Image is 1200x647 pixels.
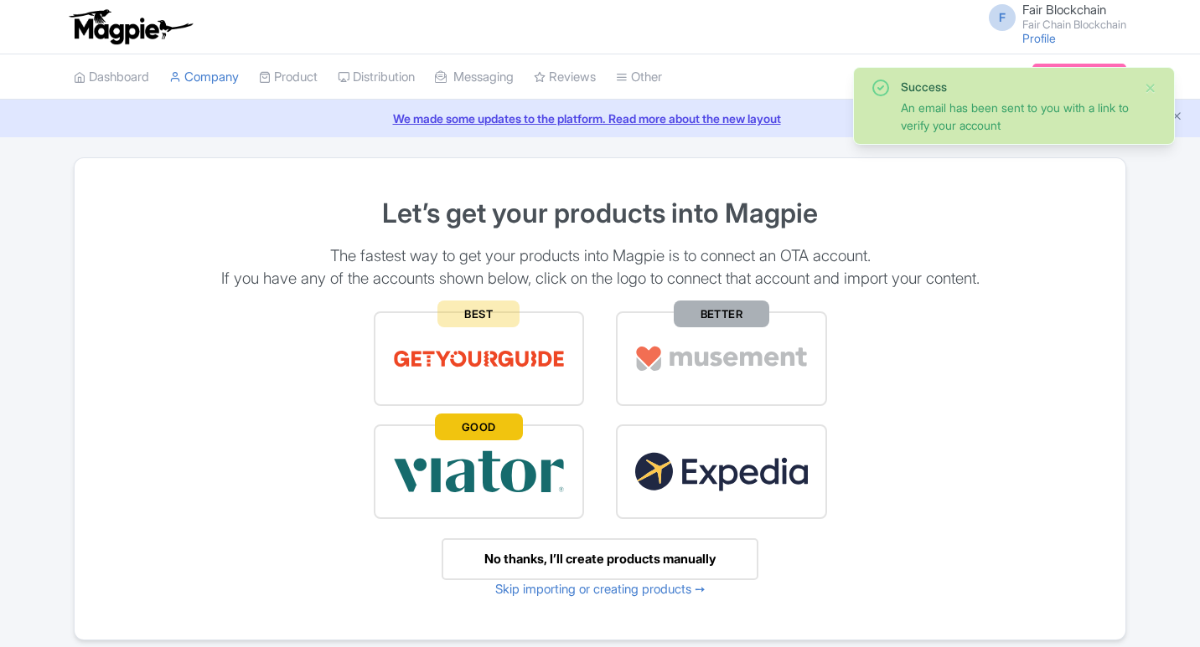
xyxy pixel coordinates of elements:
a: Dashboard [74,54,149,100]
a: Other [616,54,662,100]
a: Skip importing or creating products ➙ [495,581,706,597]
small: Fair Chain Blockchain [1022,19,1126,30]
a: Company [169,54,239,100]
span: GOOD [435,413,523,440]
div: An email has been sent to you with a link to verify your account [901,99,1130,134]
p: The fastest way to get your products into Magpie is to connect an OTA account. [95,245,1105,267]
span: BETTER [674,300,769,327]
a: BETTER [600,306,843,412]
img: expedia22-01-93867e2ff94c7cd37d965f09d456db68.svg [634,443,809,501]
a: Profile [1022,31,1056,45]
a: F Fair Blockchain Fair Chain Blockchain [979,3,1126,30]
a: GOOD [358,418,601,525]
img: logo-ab69f6fb50320c5b225c76a69d11143b.png [65,8,195,45]
p: If you have any of the accounts shown below, click on the logo to connect that account and import... [95,268,1105,290]
a: Messaging [435,54,514,100]
a: We made some updates to the platform. Read more about the new layout [10,110,1190,127]
h1: Let’s get your products into Magpie [95,198,1105,228]
img: musement-dad6797fd076d4ac540800b229e01643.svg [634,330,809,388]
span: F [989,4,1016,31]
a: Subscription [1032,64,1126,89]
button: Close announcement [1171,108,1183,127]
button: Close [1144,78,1157,98]
img: viator-e2bf771eb72f7a6029a5edfbb081213a.svg [392,443,566,501]
a: Product [259,54,318,100]
a: BEST [358,306,601,412]
div: Success [901,78,1130,95]
span: BEST [437,300,520,327]
img: get_your_guide-5a6366678479520ec94e3f9d2b9f304b.svg [392,330,566,388]
span: Fair Blockchain [1022,2,1106,18]
a: Reviews [534,54,596,100]
a: Distribution [338,54,415,100]
a: No thanks, I’ll create products manually [442,538,758,581]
